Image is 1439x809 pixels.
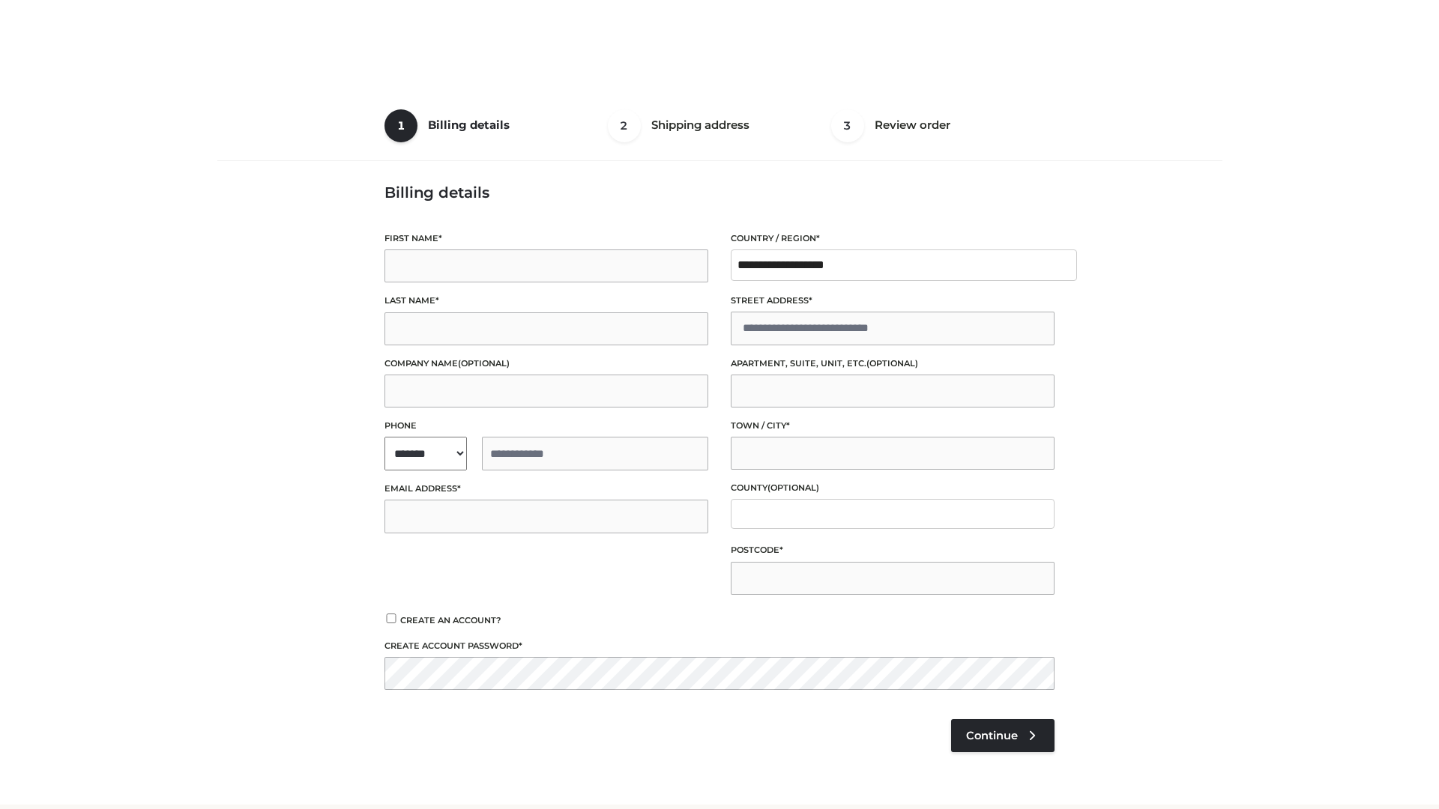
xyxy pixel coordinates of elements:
span: 2 [608,109,641,142]
span: Continue [966,729,1018,742]
a: Continue [951,719,1055,752]
span: (optional) [458,358,510,369]
label: Email address [384,482,708,496]
span: (optional) [767,482,819,493]
label: Create account password [384,639,1055,653]
label: Apartment, suite, unit, etc. [731,357,1055,371]
label: Town / City [731,419,1055,433]
label: County [731,481,1055,495]
span: 1 [384,109,417,142]
label: Last name [384,294,708,308]
span: Shipping address [651,118,749,132]
label: Postcode [731,543,1055,557]
h3: Billing details [384,184,1055,202]
label: Company name [384,357,708,371]
span: Billing details [428,118,510,132]
label: First name [384,231,708,246]
input: Create an account? [384,613,398,623]
span: (optional) [866,358,918,369]
span: Create an account? [400,615,501,625]
label: Street address [731,294,1055,308]
span: Review order [875,118,950,132]
span: 3 [831,109,864,142]
label: Country / Region [731,231,1055,246]
label: Phone [384,419,708,433]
